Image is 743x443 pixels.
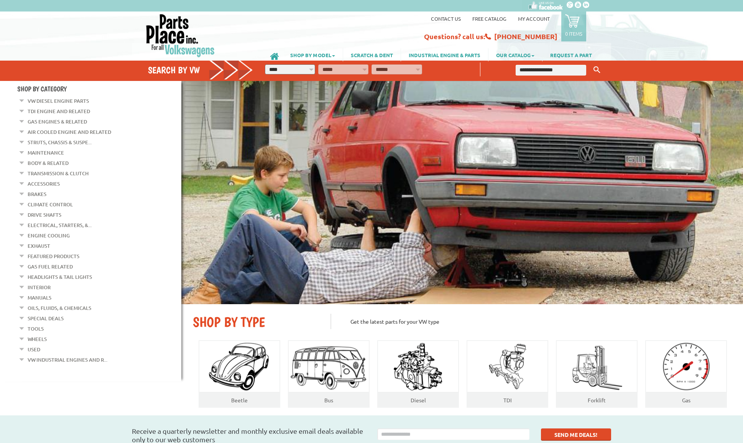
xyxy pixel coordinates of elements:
a: SHOP BY MODEL [283,48,343,61]
a: Used [28,344,40,354]
a: Transmission & Clutch [28,168,89,178]
h4: Search by VW [148,64,253,76]
a: Manuals [28,293,51,303]
img: First slide [900x500] [181,81,743,304]
a: Diesel [411,397,426,403]
a: Gas Engines & Related [28,117,87,127]
a: Special Deals [28,313,64,323]
img: Forklift [570,341,624,393]
a: Exhaust [28,241,50,251]
a: My Account [518,15,550,22]
button: Keyword Search [591,64,603,76]
a: OUR CATALOG [488,48,542,61]
a: Wheels [28,334,47,344]
img: Parts Place Inc! [145,13,215,58]
a: Gas Fuel Related [28,262,73,272]
img: TDI [483,341,533,393]
a: Free Catalog [472,15,506,22]
a: Brakes [28,189,46,199]
img: Beatle [201,341,278,393]
a: Bus [324,397,333,403]
a: Body & Related [28,158,69,168]
a: TDI [503,397,512,403]
a: Featured Products [28,251,79,261]
img: Gas [655,341,717,393]
a: Interior [28,282,51,292]
a: TDI Engine and Related [28,106,90,116]
button: SEND ME DEALS! [541,428,611,441]
a: Climate Control [28,199,73,209]
a: Contact us [431,15,461,22]
p: Get the latest parts for your VW type [330,314,731,329]
a: Drive Shafts [28,210,61,220]
a: Air Cooled Engine and Related [28,127,111,137]
a: Engine Cooling [28,231,70,240]
a: Maintenance [28,148,64,158]
a: Headlights & Tail Lights [28,272,92,282]
a: Accessories [28,179,60,189]
a: VW Diesel Engine Parts [28,96,89,106]
a: Gas [682,397,690,403]
a: Forklift [588,397,606,403]
a: REQUEST A PART [542,48,600,61]
h4: Shop By Category [17,85,181,93]
a: Struts, Chassis & Suspe... [28,137,92,147]
a: Oils, Fluids, & Chemicals [28,303,91,313]
a: INDUSTRIAL ENGINE & PARTS [401,48,488,61]
a: VW Industrial Engines and R... [28,355,107,365]
a: SCRATCH & DENT [343,48,401,61]
p: 0 items [565,30,582,37]
img: Diesel [390,341,446,393]
h2: SHOP BY TYPE [193,314,319,330]
a: 0 items [561,12,586,41]
a: Electrical, Starters, &... [28,220,92,230]
a: Beetle [231,397,248,403]
img: Bus [289,343,369,390]
a: Tools [28,324,44,334]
